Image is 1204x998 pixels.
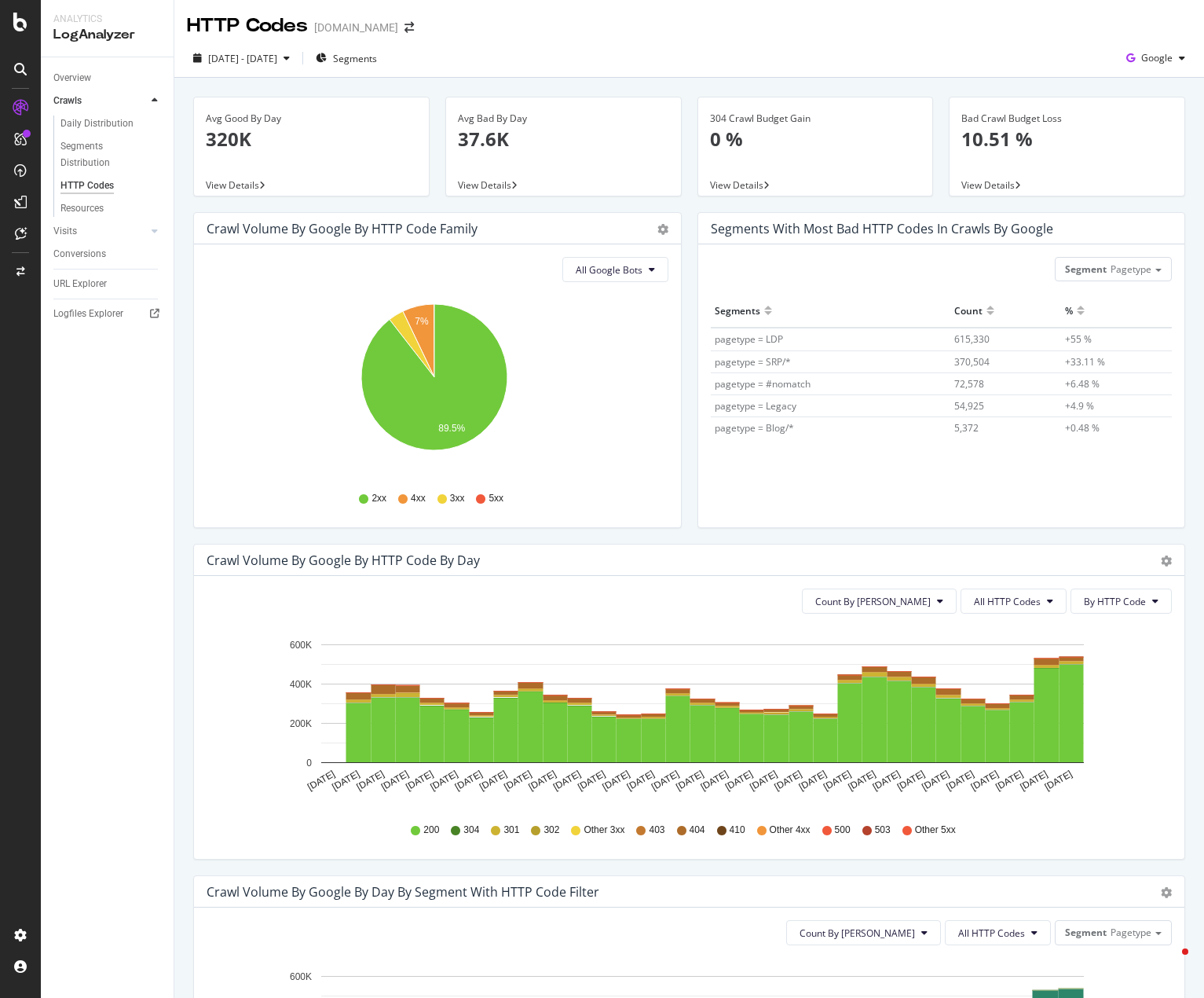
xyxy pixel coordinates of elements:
[290,971,312,982] text: 600K
[954,355,990,369] span: 370,504
[715,421,794,435] span: pagetype = Blog/*
[53,13,161,26] div: Analytics
[415,316,429,327] text: 7%
[527,769,558,793] text: [DATE]
[53,246,163,262] a: Conversions
[371,492,386,505] span: 2xx
[53,223,77,240] div: Visits
[60,178,114,194] div: HTTP Codes
[306,758,312,769] text: 0
[379,769,411,793] text: [DATE]
[207,221,478,237] div: Crawl Volume by google by HTTP Code Family
[954,421,979,435] span: 5,372
[428,769,459,793] text: [DATE]
[60,178,163,194] a: HTTP Codes
[206,126,417,152] p: 320K
[562,257,668,282] button: All Google Bots
[53,276,163,292] a: URL Explorer
[330,769,361,793] text: [DATE]
[306,769,337,793] text: [DATE]
[453,769,485,793] text: [DATE]
[710,112,921,126] div: 304 Crawl Budget Gain
[187,46,296,71] button: [DATE] - [DATE]
[60,200,104,217] div: Resources
[786,920,941,945] button: Count By [PERSON_NAME]
[60,138,163,171] a: Segments Distribution
[690,824,705,837] span: 404
[551,769,583,793] text: [DATE]
[404,769,435,793] text: [DATE]
[207,884,599,900] div: Crawl Volume by google by Day by Segment with HTTP Code Filter
[207,626,1160,809] svg: A chart.
[954,298,983,323] div: Count
[53,70,91,86] div: Overview
[53,276,107,292] div: URL Explorer
[657,224,668,235] div: gear
[290,679,312,690] text: 400K
[961,589,1067,614] button: All HTTP Codes
[333,52,377,65] span: Segments
[915,824,956,837] span: Other 5xx
[314,20,398,35] div: [DOMAIN_NAME]
[822,769,853,793] text: [DATE]
[969,769,1001,793] text: [DATE]
[711,221,1053,237] div: Segments with most bad HTTP codes in Crawls by google
[748,769,779,793] text: [DATE]
[53,93,147,109] a: Crawls
[290,718,312,729] text: 200K
[1084,595,1146,608] span: By HTTP Code
[478,769,509,793] text: [DATE]
[1065,355,1105,369] span: +33.11 %
[770,824,811,837] span: Other 4xx
[355,769,386,793] text: [DATE]
[1065,377,1100,391] span: +6.48 %
[875,824,891,837] span: 503
[53,223,147,240] a: Visits
[1065,421,1100,435] span: +0.48 %
[797,769,829,793] text: [DATE]
[800,926,915,940] span: Count By Day
[1065,399,1094,413] span: +4.9 %
[576,263,642,277] span: All Google Bots
[835,824,851,837] span: 500
[895,769,927,793] text: [DATE]
[961,178,1015,192] span: View Details
[1018,769,1049,793] text: [DATE]
[773,769,804,793] text: [DATE]
[994,769,1025,793] text: [DATE]
[954,377,984,391] span: 72,578
[715,298,760,323] div: Segments
[543,824,559,837] span: 302
[404,22,414,33] div: arrow-right-arrow-left
[290,640,312,651] text: 600K
[710,178,763,192] span: View Details
[1141,51,1173,64] span: Google
[730,824,745,837] span: 410
[53,93,82,109] div: Crawls
[710,126,921,152] p: 0 %
[625,769,657,793] text: [DATE]
[674,769,705,793] text: [DATE]
[187,13,308,39] div: HTTP Codes
[723,769,755,793] text: [DATE]
[1111,262,1151,276] span: Pagetype
[1065,332,1092,346] span: +55 %
[1043,769,1074,793] text: [DATE]
[945,920,1051,945] button: All HTTP Codes
[715,399,796,413] span: pagetype = Legacy
[60,138,148,171] div: Segments Distribution
[945,769,976,793] text: [DATE]
[871,769,902,793] text: [DATE]
[207,295,662,477] svg: A chart.
[715,332,783,346] span: pagetype = LDP
[649,824,664,837] span: 403
[411,492,426,505] span: 4xx
[489,492,503,505] span: 5xx
[1065,298,1073,323] div: %
[206,112,417,126] div: Avg Good By Day
[463,824,479,837] span: 304
[650,769,681,793] text: [DATE]
[601,769,632,793] text: [DATE]
[954,399,984,413] span: 54,925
